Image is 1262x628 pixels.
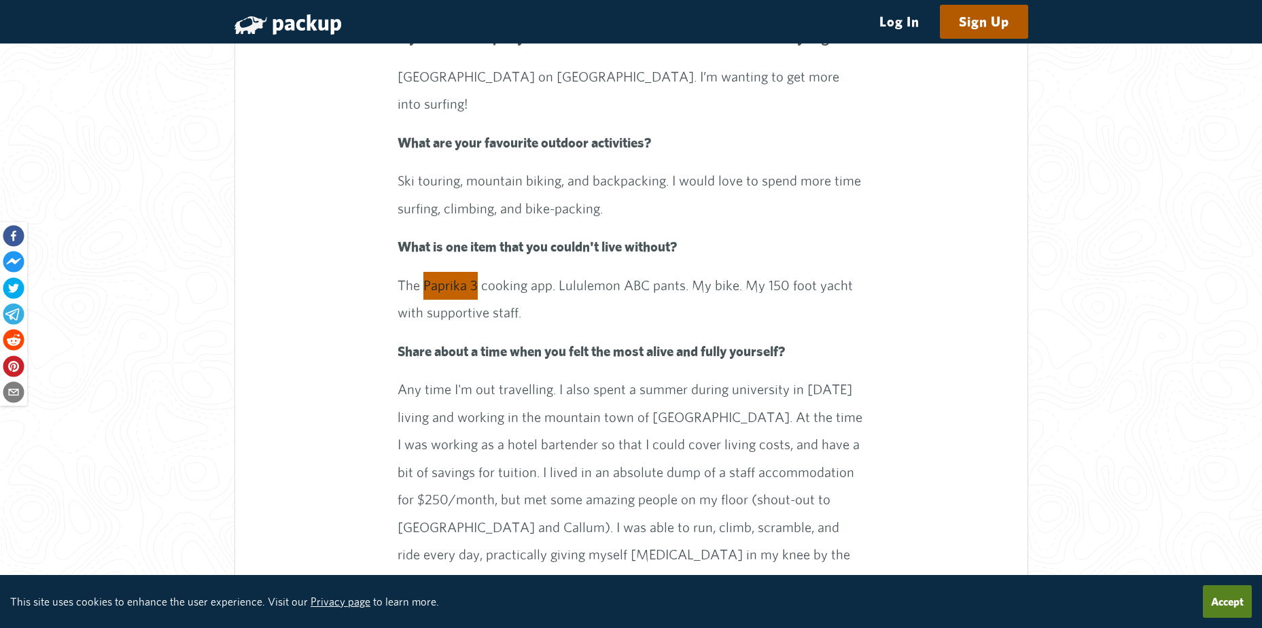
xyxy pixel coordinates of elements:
[3,381,24,403] button: email
[398,238,677,255] strong: What is one item that you couldn't live without?
[311,595,370,608] a: Privacy page
[398,343,785,360] strong: Share about a time when you felt the most alive and fully yourself?
[3,355,24,377] button: pinterest
[3,329,24,351] button: reddit
[398,63,864,118] p: [GEOGRAPHIC_DATA] on [GEOGRAPHIC_DATA]. I’m wanting to get more into surfing!
[1203,585,1252,618] button: Accept cookies
[3,251,24,273] button: facebookmessenger
[941,6,1028,38] a: Sign Up
[3,303,24,325] button: telegram
[861,6,938,38] a: Log In
[398,376,864,596] p: Any time I'm out travelling. I also spent a summer during university in [DATE] living and working...
[234,9,342,35] a: packup
[10,595,439,608] small: This site uses cookies to enhance the user experience. Visit our to learn more.
[398,134,651,151] strong: What are your favourite outdoor activities?
[398,167,864,222] p: Ski touring, mountain biking, and backpacking. I would love to spend more time surfing, climbing,...
[3,277,24,299] button: twitter
[3,225,24,247] button: facebook
[398,272,864,327] p: The Paprika 3 cooking app. Lululemon ABC pants. My bike. My 150 foot yacht with supportive staff.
